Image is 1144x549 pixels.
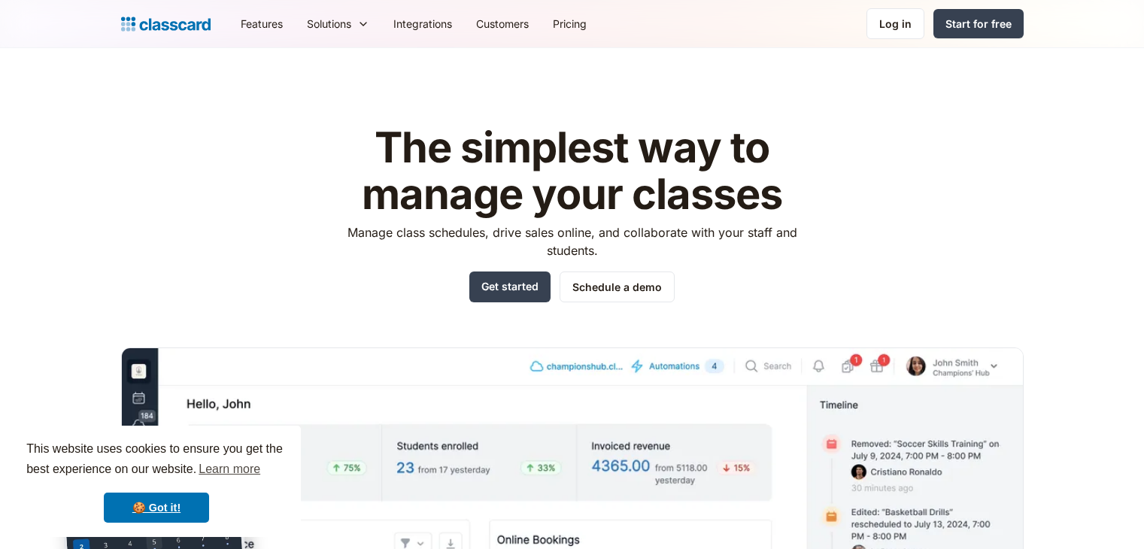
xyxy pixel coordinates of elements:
p: Manage class schedules, drive sales online, and collaborate with your staff and students. [333,223,811,259]
a: Start for free [933,9,1024,38]
a: learn more about cookies [196,458,262,481]
a: Pricing [541,7,599,41]
a: Log in [866,8,924,39]
a: dismiss cookie message [104,493,209,523]
a: Features [229,7,295,41]
div: Solutions [307,16,351,32]
a: Integrations [381,7,464,41]
a: Customers [464,7,541,41]
a: Schedule a demo [560,271,675,302]
div: cookieconsent [12,426,301,537]
span: This website uses cookies to ensure you get the best experience on our website. [26,440,287,481]
div: Log in [879,16,912,32]
a: Get started [469,271,551,302]
div: Start for free [945,16,1012,32]
a: home [121,14,211,35]
h1: The simplest way to manage your classes [333,125,811,217]
div: Solutions [295,7,381,41]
